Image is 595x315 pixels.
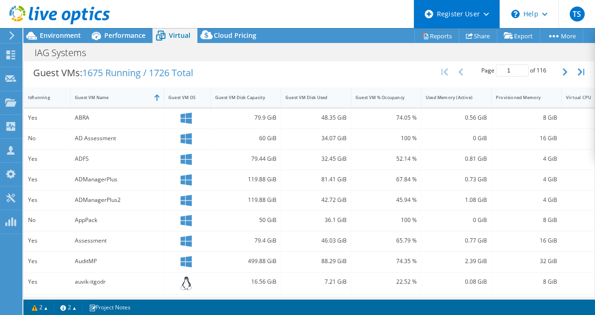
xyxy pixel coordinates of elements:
div: 79.44 GiB [215,154,276,164]
div: 32 GiB [496,256,557,266]
div: 0 GiB [426,133,487,143]
div: Yes [28,154,66,164]
div: ADManagerPlus [75,174,160,185]
div: 50 GiB [215,215,276,225]
div: ADManagerPlus2 [75,195,160,205]
div: Yes [28,256,66,266]
div: 8 GiB [496,113,557,123]
div: Guest VM Disk Capacity [215,94,265,100]
div: 0.08 GiB [426,277,487,287]
div: auvik-itgodr [75,277,160,287]
div: 60 GiB [215,133,276,143]
div: AppPack [75,215,160,225]
div: ABRA [75,113,160,123]
div: Guest VM Disk Used [285,94,335,100]
span: Cloud Pricing [214,31,256,40]
div: 74.05 % [356,113,417,123]
span: 1675 Running / 1726 Total [82,66,193,79]
div: 0 GiB [426,215,487,225]
span: 116 [537,66,546,74]
div: 34.07 GiB [285,133,347,143]
a: More [540,29,583,43]
div: 100 % [356,215,417,225]
div: 0.56 GiB [426,113,487,123]
div: 36.1 GiB [285,215,347,225]
div: Guest VM % Occupancy [356,94,406,100]
div: IsRunning [28,94,55,100]
div: Assessment [75,236,160,246]
div: 0.81 GiB [426,154,487,164]
a: 2 [54,301,83,313]
div: Guest VMs: [24,58,203,87]
a: 2 [25,301,54,313]
div: Yes [28,236,66,246]
div: 65.79 % [356,236,417,246]
div: Yes [28,113,66,123]
div: 52.14 % [356,154,417,164]
div: Guest VM Name [75,94,148,100]
div: 88.29 GiB [285,256,347,266]
div: 0.73 GiB [426,174,487,185]
div: 4 GiB [496,195,557,205]
div: Yes [28,277,66,287]
div: AD Assessment [75,133,160,143]
div: 4 GiB [496,174,557,185]
span: TS [570,7,585,21]
div: 119.88 GiB [215,174,276,185]
div: 67.84 % [356,174,417,185]
div: No [28,215,66,225]
div: AuditMP [75,256,160,266]
div: Yes [28,195,66,205]
div: ADFS [75,154,160,164]
div: 119.88 GiB [215,195,276,205]
div: 79.4 GiB [215,236,276,246]
div: 2.39 GiB [426,256,487,266]
input: jump to page [496,64,529,77]
div: Used Memory (Active) [426,94,476,100]
div: 4 GiB [496,154,557,164]
a: Export [497,29,540,43]
div: 32.45 GiB [285,154,347,164]
div: 100 % [356,133,417,143]
div: Guest VM OS [168,94,195,100]
span: Virtual [169,31,190,40]
div: 0.77 GiB [426,236,487,246]
div: 1.08 GiB [426,195,487,205]
div: 16 GiB [496,236,557,246]
div: 74.35 % [356,256,417,266]
span: Page of [481,64,546,77]
div: Virtual CPU [566,94,593,100]
div: 42.72 GiB [285,195,347,205]
div: Yes [28,174,66,185]
div: 45.94 % [356,195,417,205]
svg: \n [511,10,520,18]
div: 46.03 GiB [285,236,347,246]
a: Share [459,29,497,43]
div: 79.9 GiB [215,113,276,123]
div: 48.35 GiB [285,113,347,123]
h1: IAG Systems [30,48,101,58]
span: Environment [40,31,81,40]
div: 8 GiB [496,215,557,225]
a: Reports [414,29,459,43]
div: 499.88 GiB [215,256,276,266]
a: Project Notes [82,301,137,313]
div: 81.41 GiB [285,174,347,185]
div: Provisioned Memory [496,94,546,100]
div: 7.21 GiB [285,277,347,287]
span: Performance [104,31,145,40]
div: 16.56 GiB [215,277,276,287]
div: 22.52 % [356,277,417,287]
div: No [28,133,66,143]
div: 16 GiB [496,133,557,143]
div: 8 GiB [496,277,557,287]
